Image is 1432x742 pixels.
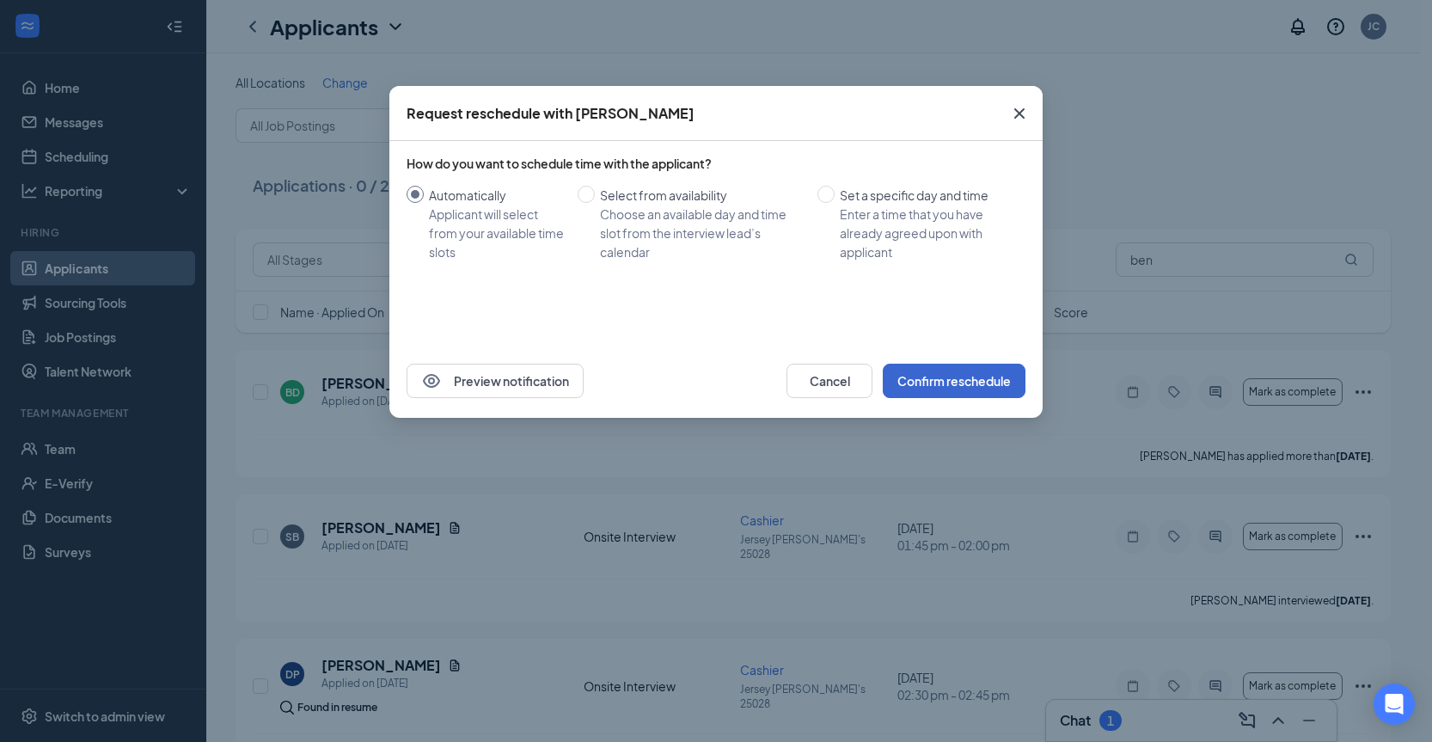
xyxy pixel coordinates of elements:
[407,155,1025,172] div: How do you want to schedule time with the applicant?
[407,364,584,398] button: EyePreview notification
[840,205,1012,261] div: Enter a time that you have already agreed upon with applicant
[429,186,564,205] div: Automatically
[996,86,1043,141] button: Close
[786,364,872,398] button: Cancel
[1009,103,1030,124] svg: Cross
[600,186,804,205] div: Select from availability
[429,205,564,261] div: Applicant will select from your available time slots
[840,186,1012,205] div: Set a specific day and time
[883,364,1025,398] button: Confirm reschedule
[407,104,695,123] div: Request reschedule with [PERSON_NAME]
[600,205,804,261] div: Choose an available day and time slot from the interview lead’s calendar
[421,371,442,391] svg: Eye
[1374,684,1415,725] div: Open Intercom Messenger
